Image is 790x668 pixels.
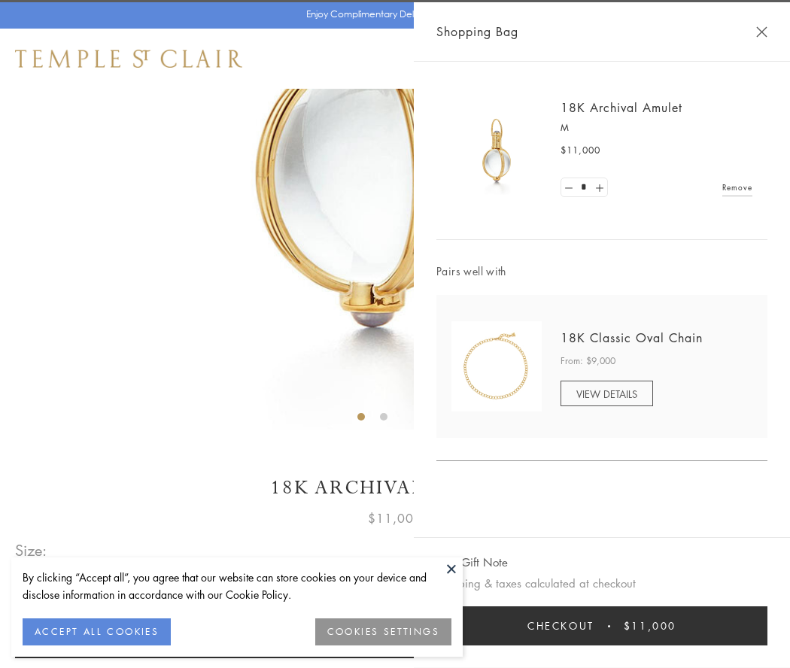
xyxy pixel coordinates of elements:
[306,7,477,22] p: Enjoy Complimentary Delivery & Returns
[436,263,767,280] span: Pairs well with
[624,618,676,634] span: $11,000
[15,538,48,563] span: Size:
[561,329,703,346] a: 18K Classic Oval Chain
[15,50,242,68] img: Temple St. Clair
[527,618,594,634] span: Checkout
[561,99,682,116] a: 18K Archival Amulet
[15,475,775,501] h1: 18K Archival Amulet
[368,509,422,528] span: $11,000
[315,618,451,645] button: COOKIES SETTINGS
[561,143,600,158] span: $11,000
[436,574,767,593] p: Shipping & taxes calculated at checkout
[561,120,752,135] p: M
[451,321,542,411] img: N88865-OV18
[576,387,637,401] span: VIEW DETAILS
[436,606,767,645] button: Checkout $11,000
[23,618,171,645] button: ACCEPT ALL COOKIES
[722,179,752,196] a: Remove
[436,22,518,41] span: Shopping Bag
[436,553,508,572] button: Add Gift Note
[451,105,542,196] img: 18K Archival Amulet
[756,26,767,38] button: Close Shopping Bag
[591,178,606,197] a: Set quantity to 2
[561,381,653,406] a: VIEW DETAILS
[23,569,451,603] div: By clicking “Accept all”, you agree that our website can store cookies on your device and disclos...
[561,354,615,369] span: From: $9,000
[561,178,576,197] a: Set quantity to 0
